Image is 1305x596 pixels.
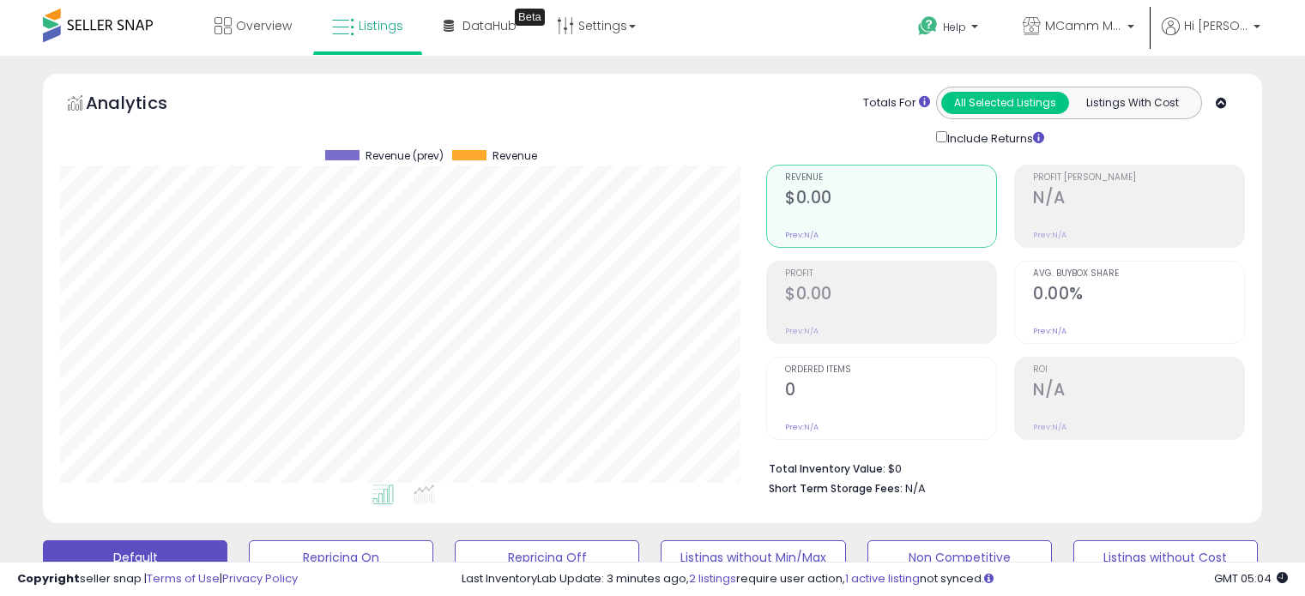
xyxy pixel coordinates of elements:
span: Ordered Items [785,365,996,375]
h2: 0 [785,380,996,403]
button: Repricing Off [455,540,639,575]
h2: $0.00 [785,284,996,307]
span: N/A [905,480,926,497]
strong: Copyright [17,570,80,587]
div: Tooltip anchor [515,9,545,26]
a: Privacy Policy [222,570,298,587]
button: All Selected Listings [941,92,1069,114]
h2: $0.00 [785,188,996,211]
small: Prev: N/A [785,326,819,336]
h2: N/A [1033,380,1244,403]
button: Repricing On [249,540,433,575]
b: Total Inventory Value: [769,461,885,476]
h2: 0.00% [1033,284,1244,307]
a: 1 active listing [845,570,920,587]
h2: N/A [1033,188,1244,211]
li: $0 [769,457,1232,478]
span: Revenue (prev) [366,150,444,162]
span: Revenue [785,173,996,183]
span: MCamm Merchandise [1045,17,1122,34]
b: Short Term Storage Fees: [769,481,903,496]
span: Listings [359,17,403,34]
button: Non Competitive [867,540,1052,575]
div: Include Returns [923,128,1065,147]
i: Get Help [917,15,939,37]
a: Hi [PERSON_NAME] [1162,17,1260,56]
span: Help [943,20,966,34]
div: Last InventoryLab Update: 3 minutes ago, require user action, not synced. [462,571,1288,587]
div: Totals For [863,95,930,111]
button: Listings without Cost [1073,540,1258,575]
small: Prev: N/A [785,230,819,240]
small: Prev: N/A [1033,230,1066,240]
small: Prev: N/A [1033,326,1066,336]
span: Hi [PERSON_NAME] [1184,17,1248,34]
span: Overview [236,17,292,34]
button: Listings without Min/Max [661,540,845,575]
h5: Analytics [86,91,201,119]
div: seller snap | | [17,571,298,587]
span: ROI [1033,365,1244,375]
span: Revenue [492,150,537,162]
span: 2025-10-13 05:04 GMT [1214,570,1288,587]
button: Listings With Cost [1068,92,1196,114]
small: Prev: N/A [785,422,819,432]
a: 2 listings [689,570,736,587]
small: Prev: N/A [1033,422,1066,432]
button: Default [43,540,227,575]
a: Help [904,3,995,56]
span: DataHub [462,17,517,34]
a: Terms of Use [147,570,220,587]
span: Profit [785,269,996,279]
span: Profit [PERSON_NAME] [1033,173,1244,183]
span: Avg. Buybox Share [1033,269,1244,279]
